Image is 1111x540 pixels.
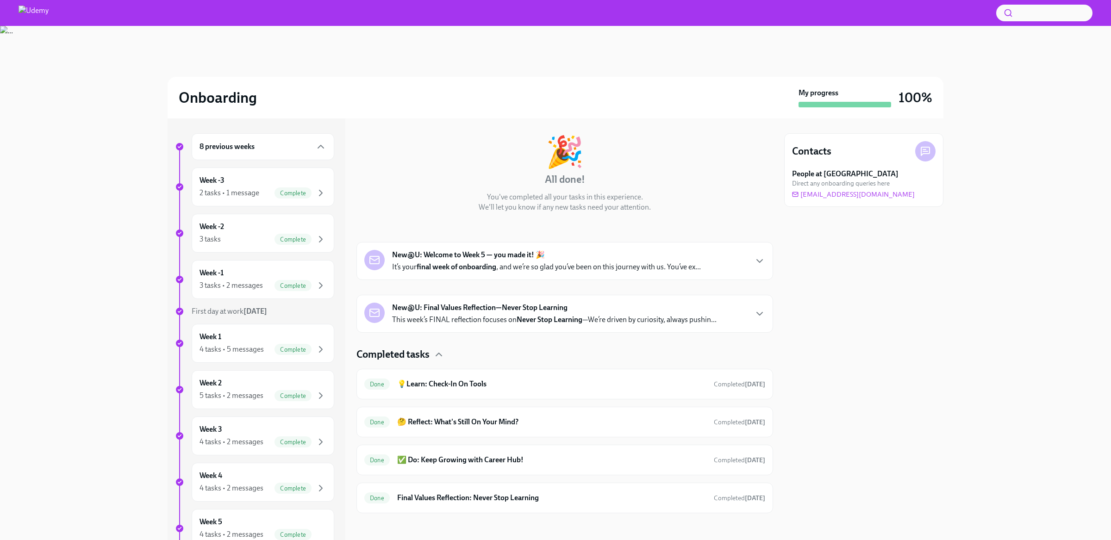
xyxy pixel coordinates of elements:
[175,168,334,206] a: Week -32 tasks • 1 messageComplete
[175,324,334,363] a: Week 14 tasks • 5 messagesComplete
[200,437,263,447] div: 4 tasks • 2 messages
[275,485,312,492] span: Complete
[899,89,932,106] h3: 100%
[792,179,890,188] span: Direct any onboarding queries here
[364,381,390,388] span: Done
[356,348,430,361] h4: Completed tasks
[364,377,765,391] a: Done💡Learn: Check-In On ToolsCompleted[DATE]
[397,493,706,503] h6: Final Values Reflection: Never Stop Learning
[200,378,222,388] h6: Week 2
[200,424,222,434] h6: Week 3
[714,418,765,427] span: September 12th, 2025 17:27
[200,142,255,152] h6: 8 previous weeks
[200,188,259,198] div: 2 tasks • 1 message
[275,282,312,289] span: Complete
[546,137,584,167] div: 🎉
[275,392,312,399] span: Complete
[200,517,222,527] h6: Week 5
[392,303,568,313] strong: New@U: Final Values Reflection—Never Stop Learning
[275,236,312,243] span: Complete
[792,190,915,199] a: [EMAIL_ADDRESS][DOMAIN_NAME]
[714,380,765,388] span: Completed
[275,531,312,538] span: Complete
[392,315,717,325] p: This week’s FINAL reflection focuses on —We’re driven by curiosity, always pushin...
[745,380,765,388] strong: [DATE]
[200,175,225,186] h6: Week -3
[200,268,224,278] h6: Week -1
[792,169,899,179] strong: People at [GEOGRAPHIC_DATA]
[364,415,765,429] a: Done🤔 Reflect: What's Still On Your Mind?Completed[DATE]
[356,348,773,361] div: Completed tasks
[545,173,585,186] h4: All done!
[364,457,390,464] span: Done
[175,416,334,455] a: Week 34 tasks • 2 messagesComplete
[714,494,765,502] span: Completed
[714,456,765,465] span: September 8th, 2025 10:56
[200,280,263,291] div: 3 tasks • 2 messages
[714,418,765,426] span: Completed
[479,202,651,212] p: We'll let you know if any new tasks need your attention.
[200,344,264,354] div: 4 tasks • 5 messages
[364,490,765,505] a: DoneFinal Values Reflection: Never Stop LearningCompleted[DATE]
[517,315,582,324] strong: Never Stop Learning
[175,370,334,409] a: Week 25 tasks • 2 messagesComplete
[175,306,334,317] a: First day at work[DATE]
[392,262,701,272] p: It’s your , and we’re so glad you’ve been on this journey with us. You’ve ex...
[745,418,765,426] strong: [DATE]
[392,250,545,260] strong: New@U: Welcome to Week 5 — you made it! 🎉
[364,419,390,426] span: Done
[364,495,390,502] span: Done
[364,453,765,467] a: Done✅ Do: Keep Growing with Career Hub!Completed[DATE]
[200,529,263,540] div: 4 tasks • 2 messages
[179,88,257,107] h2: Onboarding
[714,456,765,464] span: Completed
[397,379,706,389] h6: 💡Learn: Check-In On Tools
[275,190,312,197] span: Complete
[487,192,643,202] p: You've completed all your tasks in this experience.
[745,494,765,502] strong: [DATE]
[714,494,765,503] span: September 12th, 2025 17:32
[200,391,263,401] div: 5 tasks • 2 messages
[175,260,334,299] a: Week -13 tasks • 2 messagesComplete
[397,455,706,465] h6: ✅ Do: Keep Growing with Career Hub!
[175,214,334,253] a: Week -23 tasksComplete
[397,417,706,427] h6: 🤔 Reflect: What's Still On Your Mind?
[200,332,221,342] h6: Week 1
[200,234,221,244] div: 3 tasks
[192,307,267,316] span: First day at work
[243,307,267,316] strong: [DATE]
[200,483,263,493] div: 4 tasks • 2 messages
[417,262,496,271] strong: final week of onboarding
[799,88,838,98] strong: My progress
[275,346,312,353] span: Complete
[200,222,224,232] h6: Week -2
[745,456,765,464] strong: [DATE]
[192,133,334,160] div: 8 previous weeks
[792,144,831,158] h4: Contacts
[19,6,49,20] img: Udemy
[175,463,334,502] a: Week 44 tasks • 2 messagesComplete
[275,439,312,446] span: Complete
[714,380,765,389] span: September 12th, 2025 17:22
[200,471,222,481] h6: Week 4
